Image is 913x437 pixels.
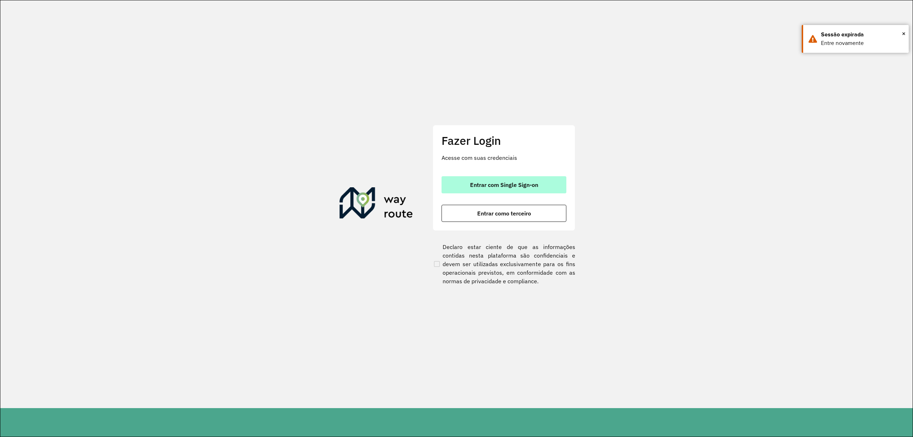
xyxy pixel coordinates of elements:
span: Entrar como terceiro [477,210,531,216]
h2: Fazer Login [442,134,566,147]
button: button [442,205,566,222]
div: Sessão expirada [821,30,903,39]
span: Entrar com Single Sign-on [470,182,538,188]
p: Acesse com suas credenciais [442,153,566,162]
button: Close [902,28,906,39]
div: Entre novamente [821,39,903,47]
button: button [442,176,566,193]
label: Declaro estar ciente de que as informações contidas nesta plataforma são confidenciais e devem se... [433,243,575,285]
img: Roteirizador AmbevTech [340,187,413,222]
span: × [902,28,906,39]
